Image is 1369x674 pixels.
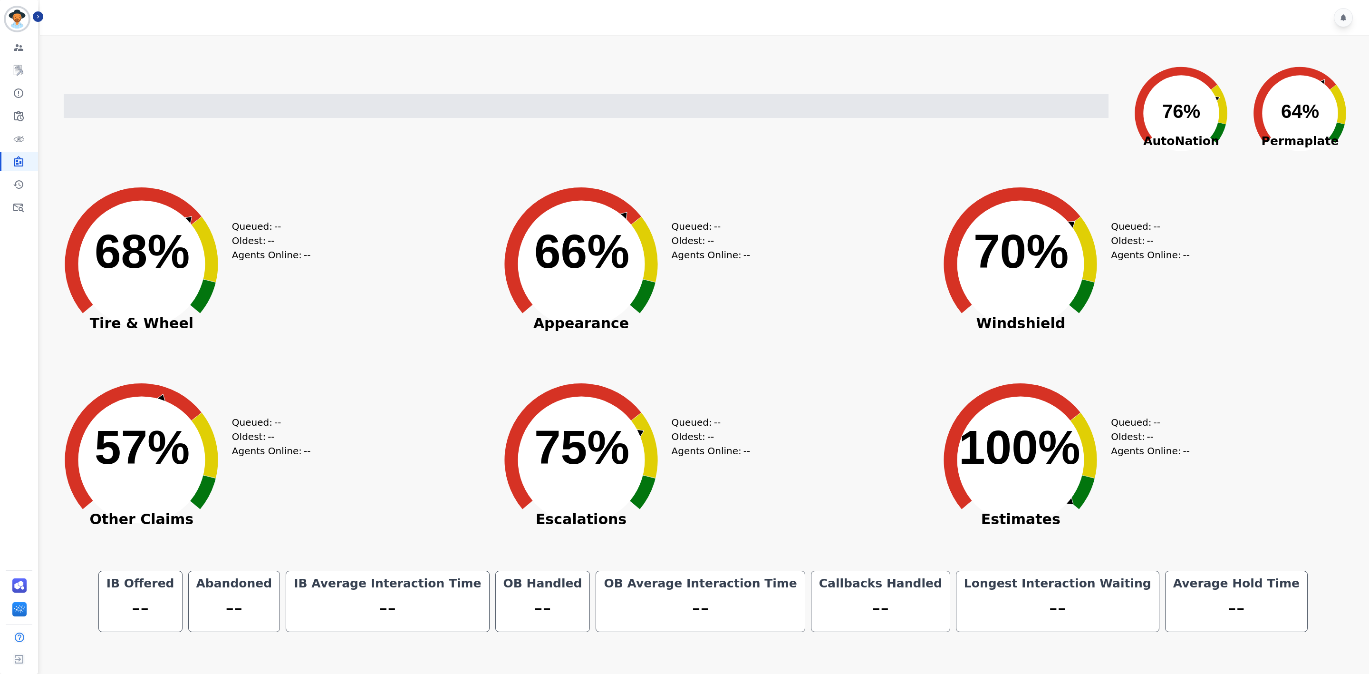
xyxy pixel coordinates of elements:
[105,590,176,626] div: --
[743,444,750,458] span: --
[501,577,584,590] div: OB Handled
[274,415,281,430] span: --
[817,577,944,590] div: Callbacks Handled
[1171,577,1302,590] div: Average Hold Time
[1111,219,1182,234] div: Queued:
[304,444,310,458] span: --
[304,248,310,262] span: --
[1241,132,1359,150] span: Permaplate
[486,319,676,328] span: Appearance
[232,430,303,444] div: Oldest:
[1153,219,1160,234] span: --
[672,234,743,248] div: Oldest:
[1111,234,1182,248] div: Oldest:
[105,577,176,590] div: IB Offered
[1183,248,1190,262] span: --
[672,430,743,444] div: Oldest:
[6,8,29,30] img: Bordered avatar
[534,420,629,474] text: 75%
[501,590,584,626] div: --
[672,248,752,262] div: Agents Online:
[232,234,303,248] div: Oldest:
[743,248,750,262] span: --
[232,248,313,262] div: Agents Online:
[232,219,303,234] div: Queued:
[714,219,721,234] span: --
[1153,415,1160,430] span: --
[602,577,799,590] div: OB Average Interaction Time
[1147,234,1154,248] span: --
[707,430,714,444] span: --
[1171,590,1302,626] div: --
[232,444,313,458] div: Agents Online:
[714,415,721,430] span: --
[1122,132,1241,150] span: AutoNation
[707,234,714,248] span: --
[268,430,274,444] span: --
[1183,444,1190,458] span: --
[1281,101,1319,122] text: 64%
[292,577,483,590] div: IB Average Interaction Time
[926,515,1116,524] span: Estimates
[534,225,629,278] text: 66%
[672,415,743,430] div: Queued:
[672,444,752,458] div: Agents Online:
[486,515,676,524] span: Escalations
[292,590,483,626] div: --
[1111,444,1192,458] div: Agents Online:
[602,590,799,626] div: --
[1111,415,1182,430] div: Queued:
[962,577,1153,590] div: Longest Interaction Waiting
[1147,430,1154,444] span: --
[959,420,1080,474] text: 100%
[672,219,743,234] div: Queued:
[1111,430,1182,444] div: Oldest:
[95,420,190,474] text: 57%
[47,319,237,328] span: Tire & Wheel
[268,234,274,248] span: --
[962,590,1153,626] div: --
[926,319,1116,328] span: Windshield
[194,590,274,626] div: --
[974,225,1069,278] text: 70%
[47,515,237,524] span: Other Claims
[232,415,303,430] div: Queued:
[194,577,274,590] div: Abandoned
[274,219,281,234] span: --
[817,590,944,626] div: --
[95,225,190,278] text: 68%
[1111,248,1192,262] div: Agents Online:
[1162,101,1200,122] text: 76%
